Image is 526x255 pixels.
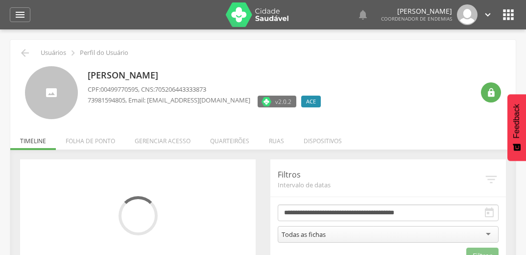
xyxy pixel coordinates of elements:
[282,230,326,239] div: Todas as fichas
[88,69,326,82] p: [PERSON_NAME]
[484,172,499,187] i: 
[507,94,526,161] button: Feedback - Mostrar pesquisa
[482,9,493,20] i: 
[88,85,326,94] p: CPF: , CNS:
[381,15,452,22] span: Coordenador de Endemias
[155,85,206,94] span: 705206443333873
[278,180,484,189] span: Intervalo de datas
[56,127,125,150] li: Folha de ponto
[88,96,250,105] p: , Email: [EMAIL_ADDRESS][DOMAIN_NAME]
[80,49,128,57] p: Perfil do Usuário
[41,49,66,57] p: Usuários
[19,47,31,59] i: Voltar
[88,96,125,104] span: 73981594805
[259,127,294,150] li: Ruas
[258,96,296,107] label: Versão do aplicativo
[68,48,78,58] i: 
[275,97,291,106] span: v2.0.2
[14,9,26,21] i: 
[125,127,200,150] li: Gerenciar acesso
[357,9,369,21] i: 
[100,85,138,94] span: 00499770595
[483,207,495,219] i: 
[381,8,452,15] p: [PERSON_NAME]
[278,169,484,180] p: Filtros
[357,4,369,25] a: 
[501,7,516,23] i: 
[486,88,496,98] i: 
[306,98,316,105] span: ACE
[10,7,30,22] a: 
[512,104,521,138] span: Feedback
[200,127,259,150] li: Quarteirões
[294,127,352,150] li: Dispositivos
[482,4,493,25] a: 
[481,82,501,102] div: Resetar senha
